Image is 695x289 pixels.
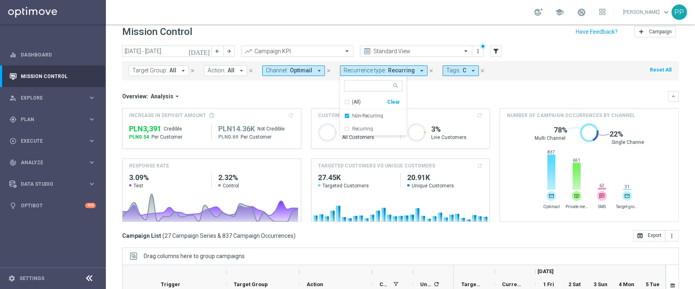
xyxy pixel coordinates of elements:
ng-dropdown-panel: Options list [340,96,406,135]
i: track_changes [9,159,17,166]
i: keyboard_arrow_right [88,180,96,188]
span: Action: [208,67,226,74]
div: Private message [572,191,581,201]
i: lightbulb [9,202,17,209]
div: Execute [9,137,88,145]
span: Targeted Customers [318,183,394,189]
i: close [326,68,331,74]
i: close [190,68,195,74]
div: equalizer Dashboard [9,52,96,58]
h2: 2.32% [218,173,294,183]
span: Analyze [21,160,88,165]
span: 2 Sat [568,281,581,287]
button: [DATE] [187,46,212,58]
i: refresh [433,281,440,287]
button: lightbulb Optibot +10 [9,202,96,209]
span: Customer Coverage [318,112,374,119]
span: Control [223,183,239,189]
span: Private message [566,204,588,209]
i: more_vert [475,48,481,54]
span: Per Customer [241,134,272,140]
a: Optibot [21,195,85,216]
div: Dashboard [9,44,96,65]
button: more_vert [474,46,482,56]
button: add Campaign [634,26,675,37]
span: 31 [623,184,631,189]
i: close [248,68,254,74]
img: email.svg [622,191,632,201]
h4: Response Rate [129,162,169,169]
div: track_changes Analyze keyboard_arrow_right [9,159,96,166]
span: 1 Fri [543,281,554,287]
h2: 27,446 [318,173,394,183]
span: ( [162,232,164,239]
span: Per Customer [151,134,182,140]
a: Mission Control [21,65,96,87]
span: Target Group: [132,67,167,74]
div: gps_fixed Plan keyboard_arrow_right [9,116,96,123]
i: open_in_browser [637,233,643,239]
span: Target group only [616,204,638,209]
div: Optibot [9,195,96,216]
span: Calculate column [432,280,440,289]
span: Current Status [502,281,522,287]
span: Optimail [540,204,563,209]
button: Target Group: All arrow_drop_down [129,65,189,76]
span: Credible [164,126,182,132]
i: arrow_drop_down [418,67,425,74]
button: close [189,66,196,75]
div: Data Studio keyboard_arrow_right [9,181,96,187]
span: Campaign [649,29,672,35]
i: equalizer [9,51,17,59]
i: keyboard_arrow_right [88,94,96,102]
h4: TARGETED CUSTOMERS VS UNIQUE CUSTOMERS [318,162,435,169]
span: 78% [554,125,568,135]
span: 27 Campaign Series & 837 Campaign Occurrences [164,232,294,239]
button: filter_alt [490,46,502,57]
img: website.svg [572,191,581,201]
label: Non-Recurring [352,113,383,118]
span: 837 [547,150,556,155]
button: Reset All [649,65,672,74]
button: open_in_browser Export [633,230,665,241]
div: Analyze [9,159,88,166]
span: Channel: [266,67,288,74]
label: Recurring [352,126,373,131]
button: close [428,66,435,75]
div: Mission Control [9,73,96,80]
span: 62 [597,183,606,188]
span: keyboard_arrow_down [662,8,671,17]
span: Increase In Deposit Amount [129,112,206,119]
div: SMS [597,191,607,201]
span: C [463,67,466,74]
span: 4 Mon [619,281,634,287]
span: Recurring [388,67,415,74]
span: All [169,67,176,74]
i: arrow_forward [226,48,232,54]
button: play_circle_outline Execute keyboard_arrow_right [9,138,96,144]
span: Target Group [234,281,268,287]
ng-select: Non-Recurring [340,80,406,135]
button: Action: All arrow_drop_down [204,65,247,76]
multiple-options-button: Export to CSV [633,232,679,239]
button: arrow_forward [223,46,235,57]
span: Single Channel [612,139,645,146]
span: Optimail [290,67,312,74]
span: Recurrence type: [344,67,386,74]
span: PLN0.54 [129,134,149,140]
span: Execute [21,139,88,143]
span: Unique Customers [407,183,483,189]
button: Channel: Optimail arrow_drop_down [262,65,325,76]
span: Explore [21,96,88,100]
button: person_search Explore keyboard_arrow_right [9,95,96,101]
span: 651 [572,158,581,163]
span: All [228,67,235,74]
span: school [555,8,564,17]
span: Plan [21,117,88,122]
i: settings [8,275,15,282]
p: Live Customers [431,134,483,141]
i: add [638,28,645,35]
div: Target group only [622,191,632,201]
button: close [325,66,332,75]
